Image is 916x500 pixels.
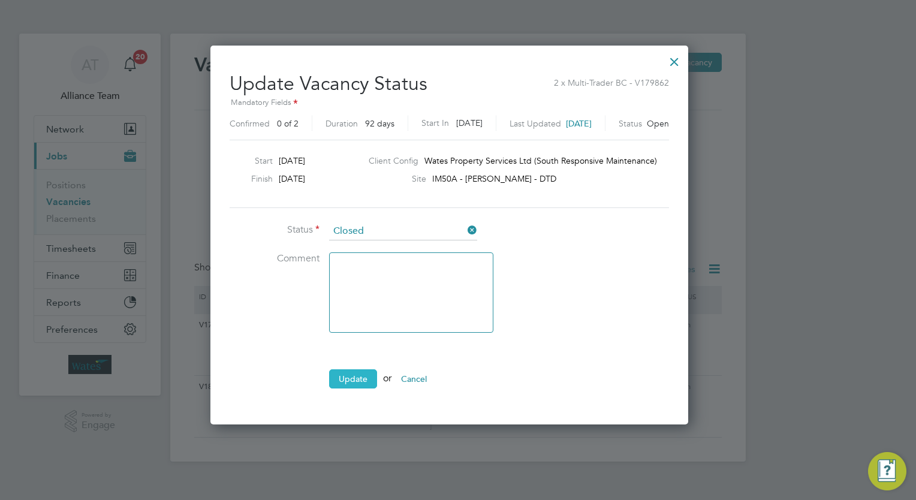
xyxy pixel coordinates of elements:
[225,155,273,166] label: Start
[868,452,906,490] button: Engage Resource Center
[230,369,589,400] li: or
[554,71,669,88] span: 2 x Multi-Trader BC - V179862
[432,173,556,184] span: IM50A - [PERSON_NAME] - DTD
[369,155,418,166] label: Client Config
[365,118,394,129] span: 92 days
[279,173,305,184] span: [DATE]
[230,224,320,236] label: Status
[456,118,483,128] span: [DATE]
[424,155,657,166] span: Wates Property Services Ltd (South Responsive Maintenance)
[277,118,299,129] span: 0 of 2
[326,118,358,129] label: Duration
[510,118,561,129] label: Last Updated
[566,118,592,129] span: [DATE]
[329,222,477,240] input: Select one
[369,173,426,184] label: Site
[279,155,305,166] span: [DATE]
[230,118,270,129] label: Confirmed
[619,118,642,129] label: Status
[329,369,377,388] button: Update
[421,116,449,131] label: Start In
[230,62,669,135] h2: Update Vacancy Status
[647,118,669,129] span: Open
[230,252,320,265] label: Comment
[391,369,436,388] button: Cancel
[225,173,273,184] label: Finish
[230,97,669,110] div: Mandatory Fields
